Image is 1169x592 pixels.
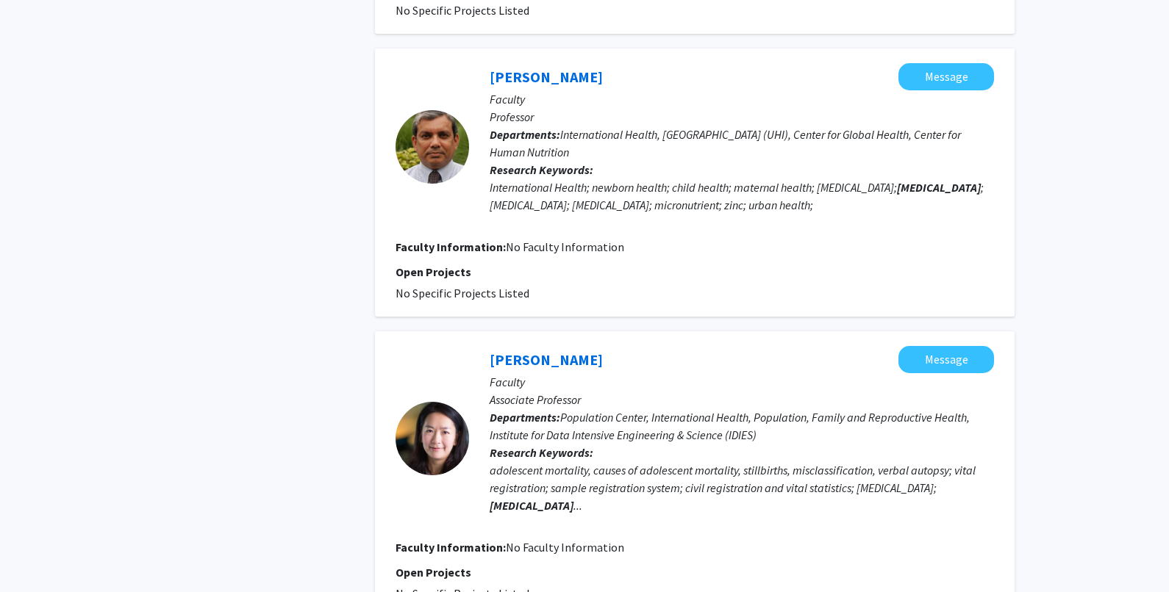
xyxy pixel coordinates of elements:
[490,410,970,442] span: Population Center, International Health, Population, Family and Reproductive Health, Institute fo...
[490,498,573,513] b: [MEDICAL_DATA]
[490,127,961,159] span: International Health, [GEOGRAPHIC_DATA] (UHI), Center for Global Health, Center for Human Nutrition
[396,563,994,581] p: Open Projects
[490,373,994,391] p: Faculty
[396,540,506,555] b: Faculty Information:
[490,350,603,369] a: [PERSON_NAME]
[396,3,529,18] span: No Specific Projects Listed
[490,68,603,86] a: [PERSON_NAME]
[490,445,593,460] b: Research Keywords:
[490,162,593,177] b: Research Keywords:
[490,410,560,425] b: Departments:
[490,178,994,214] div: International Health; newborn health; child health; maternal health; [MEDICAL_DATA]; ; [MEDICAL_D...
[490,108,994,126] p: Professor
[396,286,529,300] span: No Specific Projects Listed
[490,391,994,408] p: Associate Professor
[11,526,62,581] iframe: Chat
[396,263,994,281] p: Open Projects
[898,346,994,373] button: Message Li Liu
[898,63,994,90] button: Message Abdullah Baqui
[897,180,981,195] b: [MEDICAL_DATA]
[506,239,624,254] span: No Faculty Information
[506,540,624,555] span: No Faculty Information
[490,90,994,108] p: Faculty
[490,461,994,514] div: adolescent mortality, causes of adolescent mortality, stillbirths, misclassification, verbal auto...
[490,127,560,142] b: Departments:
[396,239,506,254] b: Faculty Information:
